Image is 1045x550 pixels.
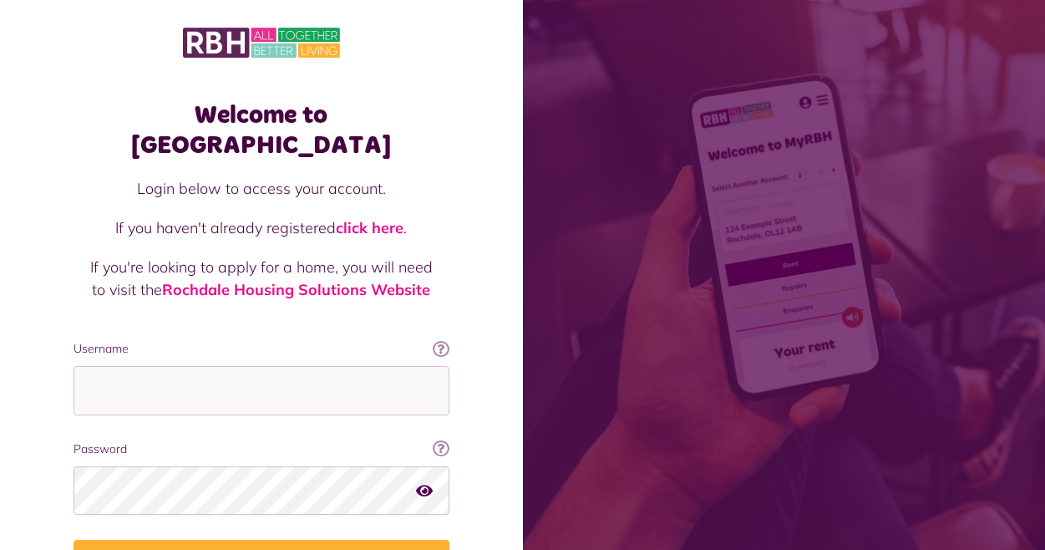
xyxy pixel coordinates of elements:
[74,340,449,358] label: Username
[336,218,403,237] a: click here
[90,256,433,301] p: If you're looking to apply for a home, you will need to visit the
[183,25,340,60] img: MyRBH
[74,441,449,458] label: Password
[74,100,449,160] h1: Welcome to [GEOGRAPHIC_DATA]
[90,216,433,239] p: If you haven't already registered .
[162,280,430,299] a: Rochdale Housing Solutions Website
[90,177,433,200] p: Login below to access your account.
